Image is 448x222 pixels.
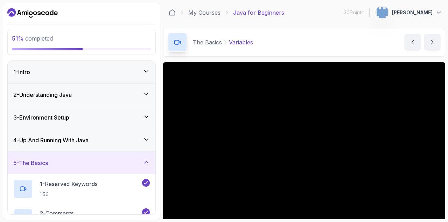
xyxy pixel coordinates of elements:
[233,8,284,17] p: Java for Beginners
[13,91,72,99] h3: 2 - Understanding Java
[13,136,89,144] h3: 4 - Up And Running With Java
[376,6,389,19] img: user profile image
[8,61,155,83] button: 1-Intro
[13,159,48,167] h3: 5 - The Basics
[13,68,30,76] h3: 1 - Intro
[404,34,421,51] button: previous content
[7,7,58,19] a: Dashboard
[12,35,53,42] span: completed
[344,9,364,16] p: 30 Points
[8,152,155,174] button: 5-The Basics
[229,38,253,46] p: Variables
[8,84,155,106] button: 2-Understanding Java
[169,9,176,16] a: Dashboard
[8,106,155,129] button: 3-Environment Setup
[12,35,24,42] span: 51 %
[188,8,220,17] a: My Courses
[163,62,445,221] iframe: 3 - Variables
[40,180,98,188] p: 1 - Reserved Keywords
[424,34,441,51] button: next content
[375,6,442,20] button: user profile image[PERSON_NAME]
[193,38,222,46] p: The Basics
[8,129,155,151] button: 4-Up And Running With Java
[392,9,433,16] p: [PERSON_NAME]
[13,179,150,199] button: 1-Reserved Keywords1:56
[40,209,74,217] p: 2 - Comments
[13,113,69,122] h3: 3 - Environment Setup
[40,191,98,198] p: 1:56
